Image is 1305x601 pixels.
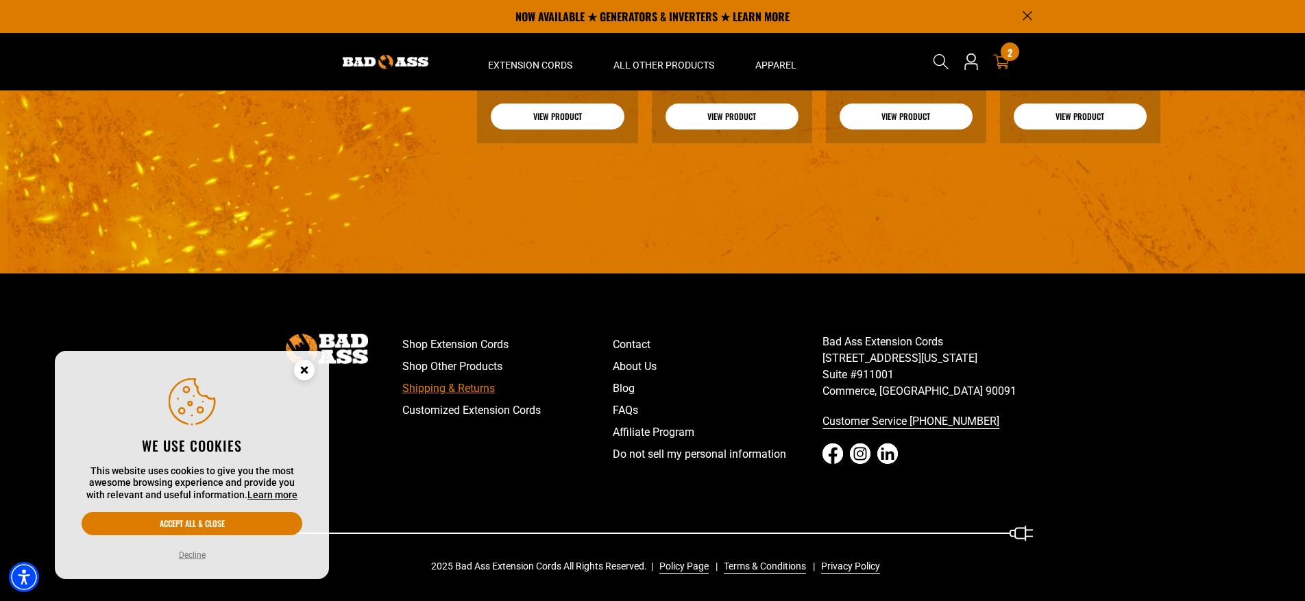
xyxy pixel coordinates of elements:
a: Shipping & Returns [402,378,613,400]
a: View Product [666,103,798,130]
aside: Cookie Consent [55,351,329,580]
a: Customized Extension Cords [402,400,613,421]
img: Bad Ass Extension Cords [343,55,428,69]
div: Accessibility Menu [9,562,39,592]
a: Affiliate Program [613,421,823,443]
a: This website uses cookies to give you the most awesome browsing experience and provide you with r... [247,489,297,500]
p: Bad Ass Extension Cords [STREET_ADDRESS][US_STATE] Suite #911001 Commerce, [GEOGRAPHIC_DATA] 90091 [822,334,1033,400]
button: Decline [175,548,210,562]
summary: Extension Cords [467,33,593,90]
a: Instagram - open in a new tab [850,443,870,464]
span: Apparel [755,59,796,71]
a: LinkedIn - open in a new tab [877,443,898,464]
div: 2025 Bad Ass Extension Cords All Rights Reserved. [431,559,890,574]
summary: All Other Products [593,33,735,90]
a: Blog [613,378,823,400]
a: Do not sell my personal information [613,443,823,465]
a: Contact [613,334,823,356]
summary: Apparel [735,33,817,90]
a: Terms & Conditions [718,559,806,574]
summary: Search [930,51,952,73]
a: FAQs [613,400,823,421]
span: Extension Cords [488,59,572,71]
a: Shop Extension Cords [402,334,613,356]
a: View Product [1014,103,1147,130]
a: View Product [491,103,624,130]
a: View Product [840,103,973,130]
a: Shop Other Products [402,356,613,378]
button: Accept all & close [82,512,302,535]
p: This website uses cookies to give you the most awesome browsing experience and provide you with r... [82,465,302,502]
span: All Other Products [613,59,714,71]
span: 2 [1008,47,1012,58]
img: Bad Ass Extension Cords [286,334,368,365]
a: Open this option [960,33,982,90]
a: About Us [613,356,823,378]
a: call 833-674-1699 [822,410,1033,432]
button: Close this option [280,351,329,393]
a: Privacy Policy [816,559,880,574]
a: Facebook - open in a new tab [822,443,843,464]
h2: We use cookies [82,437,302,454]
a: Policy Page [654,559,709,574]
